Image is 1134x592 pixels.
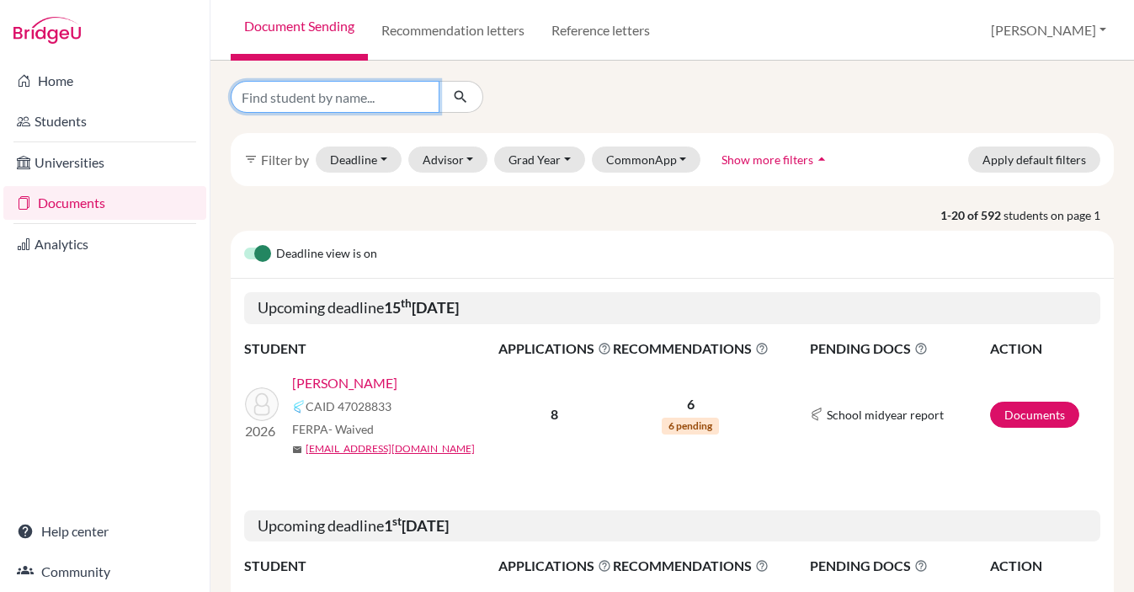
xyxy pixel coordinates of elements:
img: Common App logo [292,400,306,413]
h5: Upcoming deadline [244,510,1100,542]
i: filter_list [244,152,258,166]
i: arrow_drop_up [813,151,830,168]
span: RECOMMENDATIONS [613,556,769,576]
a: Documents [990,402,1079,428]
span: students on page 1 [1004,206,1114,224]
span: APPLICATIONS [498,556,611,576]
a: Help center [3,515,206,548]
button: Advisor [408,147,488,173]
button: [PERSON_NAME] [983,14,1114,46]
sup: th [401,296,412,310]
a: Students [3,104,206,138]
span: Deadline view is on [276,244,377,264]
a: Community [3,555,206,589]
sup: st [392,515,402,528]
a: Home [3,64,206,98]
h5: Upcoming deadline [244,292,1100,324]
a: Documents [3,186,206,220]
img: Common App logo [810,408,823,421]
button: Deadline [316,147,402,173]
p: 6 [613,394,769,414]
th: STUDENT [244,555,498,577]
span: PENDING DOCS [810,339,988,359]
span: PENDING DOCS [810,556,988,576]
b: 8 [551,406,558,422]
b: 15 [DATE] [384,298,459,317]
span: Show more filters [721,152,813,167]
a: [EMAIL_ADDRESS][DOMAIN_NAME] [306,441,475,456]
span: FERPA [292,420,374,438]
p: 2026 [245,421,279,441]
button: CommonApp [592,147,701,173]
th: ACTION [989,555,1100,577]
th: ACTION [989,338,1100,360]
strong: 1-20 of 592 [940,206,1004,224]
a: [PERSON_NAME] [292,373,397,393]
b: 1 [DATE] [384,516,449,535]
span: RECOMMENDATIONS [613,339,769,359]
img: Alkhouri, Rashed [245,387,279,421]
button: Show more filtersarrow_drop_up [707,147,844,173]
button: Grad Year [494,147,585,173]
input: Find student by name... [231,81,439,113]
span: - Waived [328,422,374,436]
span: CAID 47028833 [306,397,391,415]
span: Filter by [261,152,309,168]
img: Bridge-U [13,17,81,44]
span: 6 pending [662,418,719,435]
th: STUDENT [244,338,498,360]
a: Analytics [3,227,206,261]
a: Universities [3,146,206,179]
span: APPLICATIONS [498,339,611,359]
button: Apply default filters [968,147,1100,173]
span: mail [292,445,302,455]
span: School midyear report [827,406,944,424]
